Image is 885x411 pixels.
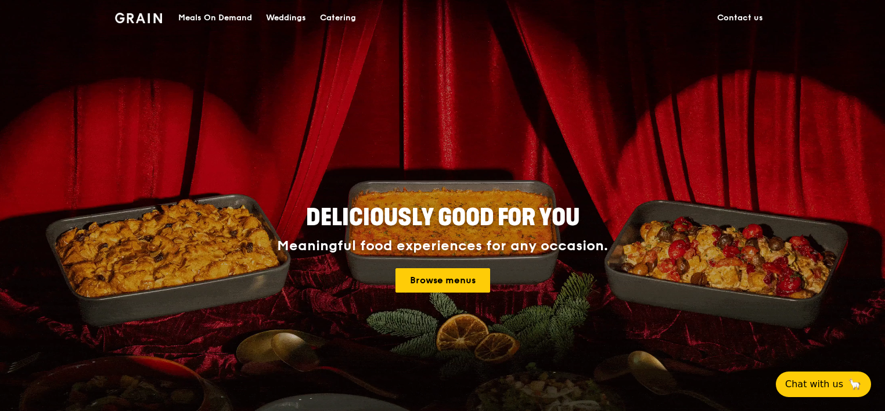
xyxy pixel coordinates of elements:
a: Contact us [710,1,770,35]
div: Weddings [266,1,306,35]
a: Weddings [259,1,313,35]
a: Catering [313,1,363,35]
div: Catering [320,1,356,35]
div: Meals On Demand [178,1,252,35]
div: Meaningful food experiences for any occasion. [233,238,652,254]
img: Grain [115,13,162,23]
button: Chat with us🦙 [776,372,871,397]
span: Deliciously good for you [306,204,580,232]
span: Chat with us [785,377,843,391]
a: Browse menus [395,268,490,293]
span: 🦙 [848,377,862,391]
